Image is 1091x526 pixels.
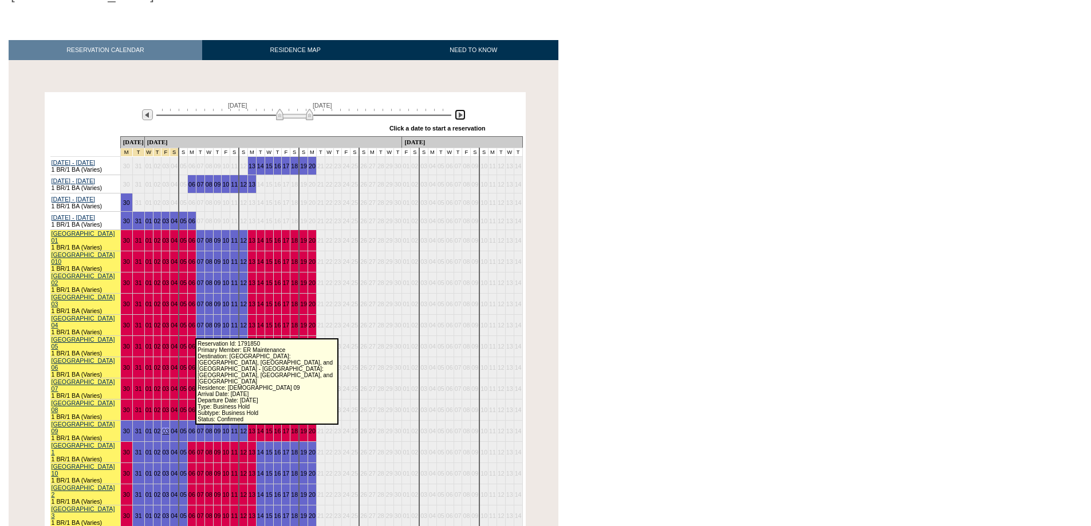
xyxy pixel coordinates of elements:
[180,364,187,371] a: 05
[291,237,298,244] a: 18
[300,258,307,265] a: 19
[123,343,130,350] a: 30
[206,300,212,307] a: 08
[231,300,238,307] a: 11
[188,406,195,413] a: 06
[249,237,255,244] a: 13
[180,237,187,244] a: 05
[154,300,161,307] a: 02
[145,237,152,244] a: 01
[309,470,316,477] a: 20
[52,230,115,244] a: [GEOGRAPHIC_DATA] 01
[52,378,115,392] a: [GEOGRAPHIC_DATA] 07
[214,322,221,329] a: 09
[9,40,202,60] a: RESERVATION CALENDAR
[309,512,316,519] a: 20
[180,322,187,329] a: 05
[162,512,169,519] a: 03
[188,470,195,477] a: 06
[231,258,238,265] a: 11
[231,491,238,498] a: 11
[123,512,130,519] a: 30
[145,385,152,392] a: 01
[123,279,130,286] a: 30
[274,470,281,477] a: 16
[171,217,178,224] a: 04
[257,163,264,169] a: 14
[123,364,130,371] a: 30
[145,300,152,307] a: 01
[180,512,187,519] a: 05
[300,300,307,307] a: 19
[300,491,307,498] a: 19
[240,428,247,434] a: 12
[249,428,255,434] a: 13
[240,258,247,265] a: 12
[135,322,142,329] a: 31
[197,300,204,307] a: 07
[231,428,238,434] a: 11
[180,491,187,498] a: 05
[52,336,115,350] a: [GEOGRAPHIC_DATA] 05
[154,449,161,456] a: 02
[135,237,142,244] a: 31
[171,512,178,519] a: 04
[300,279,307,286] a: 19
[171,470,178,477] a: 04
[162,217,169,224] a: 03
[197,279,204,286] a: 07
[309,300,316,307] a: 20
[282,322,289,329] a: 17
[162,300,169,307] a: 03
[214,470,221,477] a: 09
[291,258,298,265] a: 18
[222,449,229,456] a: 10
[231,322,238,329] a: 11
[188,258,195,265] a: 06
[266,491,273,498] a: 15
[274,491,281,498] a: 16
[266,258,273,265] a: 15
[240,237,247,244] a: 12
[52,214,96,221] a: [DATE] - [DATE]
[282,449,289,456] a: 17
[240,279,247,286] a: 12
[249,279,255,286] a: 13
[52,463,115,477] a: [GEOGRAPHIC_DATA] 10
[222,512,229,519] a: 10
[206,470,212,477] a: 08
[135,491,142,498] a: 31
[162,237,169,244] a: 03
[188,300,195,307] a: 06
[135,279,142,286] a: 31
[197,428,204,434] a: 07
[266,428,273,434] a: 15
[222,322,229,329] a: 10
[135,449,142,456] a: 31
[197,322,204,329] a: 07
[309,279,316,286] a: 20
[257,300,264,307] a: 14
[309,163,316,169] a: 20
[291,512,298,519] a: 18
[231,512,238,519] a: 11
[162,449,169,456] a: 03
[162,343,169,350] a: 03
[282,512,289,519] a: 17
[123,199,130,206] a: 30
[214,237,221,244] a: 09
[154,279,161,286] a: 02
[52,442,115,456] a: [GEOGRAPHIC_DATA] 1
[214,428,221,434] a: 09
[455,109,466,120] img: Next
[214,181,221,188] a: 09
[123,385,130,392] a: 30
[171,364,178,371] a: 04
[266,512,273,519] a: 15
[222,258,229,265] a: 10
[123,449,130,456] a: 30
[52,315,115,329] a: [GEOGRAPHIC_DATA] 04
[171,428,178,434] a: 04
[240,300,247,307] a: 12
[135,258,142,265] a: 31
